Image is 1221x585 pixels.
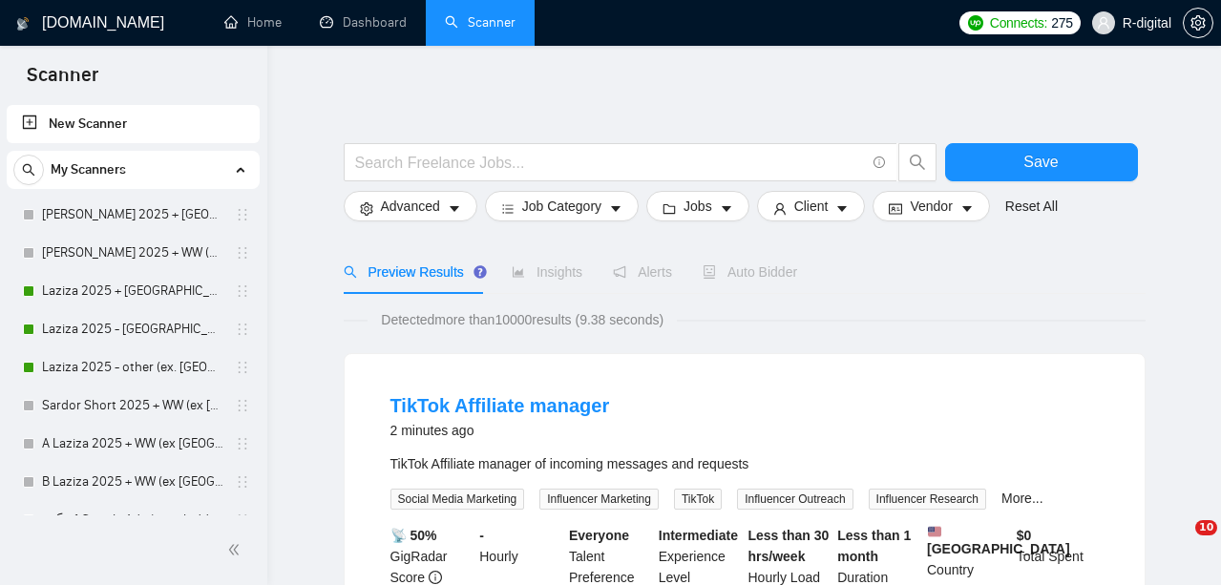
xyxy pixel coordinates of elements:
[613,265,626,279] span: notification
[1051,12,1072,33] span: 275
[7,105,260,143] li: New Scanner
[873,191,989,221] button: idcardVendorcaret-down
[1156,520,1202,566] iframe: Intercom live chat
[674,489,722,510] span: TikTok
[1023,150,1058,174] span: Save
[42,234,223,272] a: [PERSON_NAME] 2025 + WW (ex [GEOGRAPHIC_DATA], [GEOGRAPHIC_DATA], [GEOGRAPHIC_DATA])
[910,196,952,217] span: Vendor
[445,14,516,31] a: searchScanner
[355,151,865,175] input: Search Freelance Jobs...
[344,265,357,279] span: search
[898,143,937,181] button: search
[659,528,738,543] b: Intermediate
[1017,528,1032,543] b: $ 0
[42,196,223,234] a: [PERSON_NAME] 2025 + [GEOGRAPHIC_DATA], [GEOGRAPHIC_DATA], [GEOGRAPHIC_DATA]
[569,528,629,543] b: Everyone
[320,14,407,31] a: dashboardDashboard
[235,283,250,299] span: holder
[874,157,886,169] span: info-circle
[360,201,373,216] span: setting
[42,387,223,425] a: Sardor Short 2025 + WW (ex [GEOGRAPHIC_DATA], [GEOGRAPHIC_DATA], [GEOGRAPHIC_DATA])
[429,571,442,584] span: info-circle
[227,540,246,559] span: double-left
[381,196,440,217] span: Advanced
[1183,15,1213,31] a: setting
[539,489,659,510] span: Influencer Marketing
[448,201,461,216] span: caret-down
[390,395,610,416] a: TikTok Affiliate manager
[344,191,477,221] button: settingAdvancedcaret-down
[512,264,582,280] span: Insights
[835,201,849,216] span: caret-down
[235,512,250,528] span: holder
[390,453,1099,474] div: TikTok Affiliate manager of incoming messages and requests
[837,528,911,564] b: Less than 1 month
[613,264,672,280] span: Alerts
[945,143,1138,181] button: Save
[928,525,941,538] img: 🇺🇸
[794,196,829,217] span: Client
[990,12,1047,33] span: Connects:
[14,163,43,177] span: search
[960,201,974,216] span: caret-down
[235,322,250,337] span: holder
[390,419,610,442] div: 2 minutes ago
[368,309,677,330] span: Detected more than 10000 results (9.38 seconds)
[235,207,250,222] span: holder
[720,201,733,216] span: caret-down
[22,105,244,143] a: New Scanner
[42,463,223,501] a: B Laziza 2025 + WW (ex [GEOGRAPHIC_DATA], [GEOGRAPHIC_DATA], [GEOGRAPHIC_DATA])
[899,154,936,171] span: search
[1184,15,1212,31] span: setting
[1001,491,1043,506] a: More...
[703,265,716,279] span: robot
[235,398,250,413] span: holder
[42,425,223,463] a: A Laziza 2025 + WW (ex [GEOGRAPHIC_DATA], [GEOGRAPHIC_DATA], [GEOGRAPHIC_DATA])
[16,9,30,39] img: logo
[479,528,484,543] b: -
[42,348,223,387] a: Laziza 2025 - other (ex. [GEOGRAPHIC_DATA], [GEOGRAPHIC_DATA], [GEOGRAPHIC_DATA], [GEOGRAPHIC_DATA])
[344,264,481,280] span: Preview Results
[1183,8,1213,38] button: setting
[235,436,250,451] span: holder
[684,196,712,217] span: Jobs
[224,14,282,31] a: homeHome
[390,528,437,543] b: 📡 50%
[235,245,250,261] span: holder
[609,201,622,216] span: caret-down
[522,196,601,217] span: Job Category
[773,201,787,216] span: user
[235,474,250,490] span: holder
[512,265,525,279] span: area-chart
[485,191,639,221] button: barsJob Categorycaret-down
[748,528,830,564] b: Less than 30 hrs/week
[889,201,902,216] span: idcard
[703,264,797,280] span: Auto Bidder
[51,151,126,189] span: My Scanners
[472,263,489,281] div: Tooltip anchor
[235,360,250,375] span: holder
[11,61,114,101] span: Scanner
[1005,196,1058,217] a: Reset All
[927,525,1070,556] b: [GEOGRAPHIC_DATA]
[13,155,44,185] button: search
[663,201,676,216] span: folder
[1097,16,1110,30] span: user
[737,489,853,510] span: Influencer Outreach
[42,310,223,348] a: Laziza 2025 - [GEOGRAPHIC_DATA]
[42,272,223,310] a: Laziza 2025 + [GEOGRAPHIC_DATA], [GEOGRAPHIC_DATA], [GEOGRAPHIC_DATA]
[757,191,866,221] button: userClientcaret-down
[390,489,525,510] span: Social Media Marketing
[869,489,986,510] span: Influencer Research
[968,15,983,31] img: upwork-logo.png
[42,501,223,539] a: суб of Google Ads (auto bidder ex GTM) -> [GEOGRAPHIC_DATA], Expert&Intermediate, H - $25, F -$30...
[1195,520,1217,535] span: 10
[501,201,515,216] span: bars
[646,191,749,221] button: folderJobscaret-down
